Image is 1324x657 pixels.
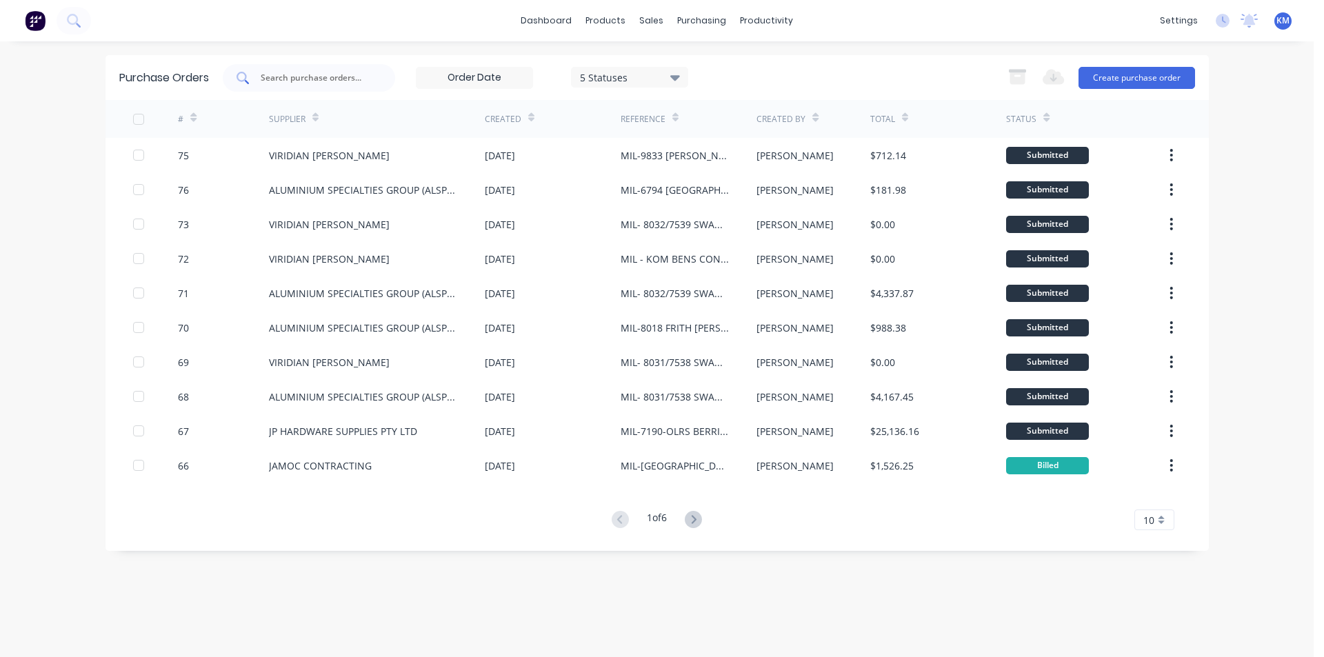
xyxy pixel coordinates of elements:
div: 75 [178,148,189,163]
div: Submitted [1006,354,1089,371]
div: Submitted [1006,216,1089,233]
div: $25,136.16 [870,424,919,438]
div: Created By [756,113,805,125]
div: $4,337.87 [870,286,914,301]
div: [DATE] [485,148,515,163]
div: Status [1006,113,1036,125]
div: Total [870,113,895,125]
div: settings [1153,10,1205,31]
div: VIRIDIAN [PERSON_NAME] [269,217,390,232]
div: $0.00 [870,252,895,266]
div: Submitted [1006,147,1089,164]
div: products [579,10,632,31]
div: purchasing [670,10,733,31]
div: 66 [178,458,189,473]
div: [PERSON_NAME] [756,286,834,301]
div: [PERSON_NAME] [756,390,834,404]
input: Search purchase orders... [259,71,374,85]
div: MIL-8018 FRITH [PERSON_NAME] [621,321,729,335]
div: $0.00 [870,355,895,370]
div: # [178,113,183,125]
div: Submitted [1006,285,1089,302]
div: [PERSON_NAME] [756,183,834,197]
div: Submitted [1006,388,1089,405]
img: Factory [25,10,46,31]
div: Submitted [1006,181,1089,199]
button: Create purchase order [1079,67,1195,89]
div: 76 [178,183,189,197]
div: $4,167.45 [870,390,914,404]
div: [PERSON_NAME] [756,321,834,335]
div: MIL- 8031/7538 SWANBUILD MERLONG SET E [621,390,729,404]
div: MIL - KOM BENS CONSTRUCTION - HALL COURT [621,252,729,266]
div: [DATE] [485,217,515,232]
div: VIRIDIAN [PERSON_NAME] [269,355,390,370]
div: $181.98 [870,183,906,197]
div: sales [632,10,670,31]
div: MIL- 8032/7539 SWANBUILD MERLONG SET F [621,217,729,232]
div: 68 [178,390,189,404]
div: [DATE] [485,183,515,197]
div: [PERSON_NAME] [756,355,834,370]
div: MIL- 8032/7539 SWANBUILD MERLONG SET F [621,286,729,301]
div: 69 [178,355,189,370]
div: Submitted [1006,423,1089,440]
div: JP HARDWARE SUPPLIES PTY LTD [269,424,417,438]
div: 73 [178,217,189,232]
div: [DATE] [485,424,515,438]
div: [PERSON_NAME] [756,458,834,473]
div: ALUMINIUM SPECIALTIES GROUP (ALSPEC) [269,321,457,335]
div: MIL-[GEOGRAPHIC_DATA] - 1 [621,458,729,473]
div: $988.38 [870,321,906,335]
div: 71 [178,286,189,301]
div: Billed [1006,457,1089,474]
div: $1,526.25 [870,458,914,473]
div: MIL-6794 [GEOGRAPHIC_DATA] [621,183,729,197]
div: [DATE] [485,252,515,266]
div: [DATE] [485,286,515,301]
div: [DATE] [485,355,515,370]
div: productivity [733,10,800,31]
a: dashboard [514,10,579,31]
div: $712.14 [870,148,906,163]
div: [DATE] [485,390,515,404]
div: JAMOC CONTRACTING [269,458,372,473]
div: [PERSON_NAME] [756,148,834,163]
div: 1 of 6 [647,510,667,530]
div: [DATE] [485,321,515,335]
div: $0.00 [870,217,895,232]
div: 67 [178,424,189,438]
div: ALUMINIUM SPECIALTIES GROUP (ALSPEC) [269,390,457,404]
div: 5 Statuses [580,70,679,84]
div: ALUMINIUM SPECIALTIES GROUP (ALSPEC) [269,286,457,301]
div: MIL-9833 [PERSON_NAME] [621,148,729,163]
div: VIRIDIAN [PERSON_NAME] [269,148,390,163]
div: Purchase Orders [119,70,209,86]
div: [DATE] [485,458,515,473]
div: [PERSON_NAME] [756,252,834,266]
div: 70 [178,321,189,335]
div: Reference [621,113,665,125]
span: 10 [1143,513,1154,527]
div: Submitted [1006,319,1089,336]
div: 72 [178,252,189,266]
div: MIL-7190-OLRS BERRI PROJECT [621,424,729,438]
div: MIL- 8031/7538 SWANBUILD MERLONG SET E [621,355,729,370]
div: ALUMINIUM SPECIALTIES GROUP (ALSPEC) [269,183,457,197]
div: VIRIDIAN [PERSON_NAME] [269,252,390,266]
div: Created [485,113,521,125]
input: Order Date [417,68,532,88]
div: Submitted [1006,250,1089,267]
div: [PERSON_NAME] [756,424,834,438]
div: [PERSON_NAME] [756,217,834,232]
div: Supplier [269,113,305,125]
span: KM [1276,14,1290,27]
